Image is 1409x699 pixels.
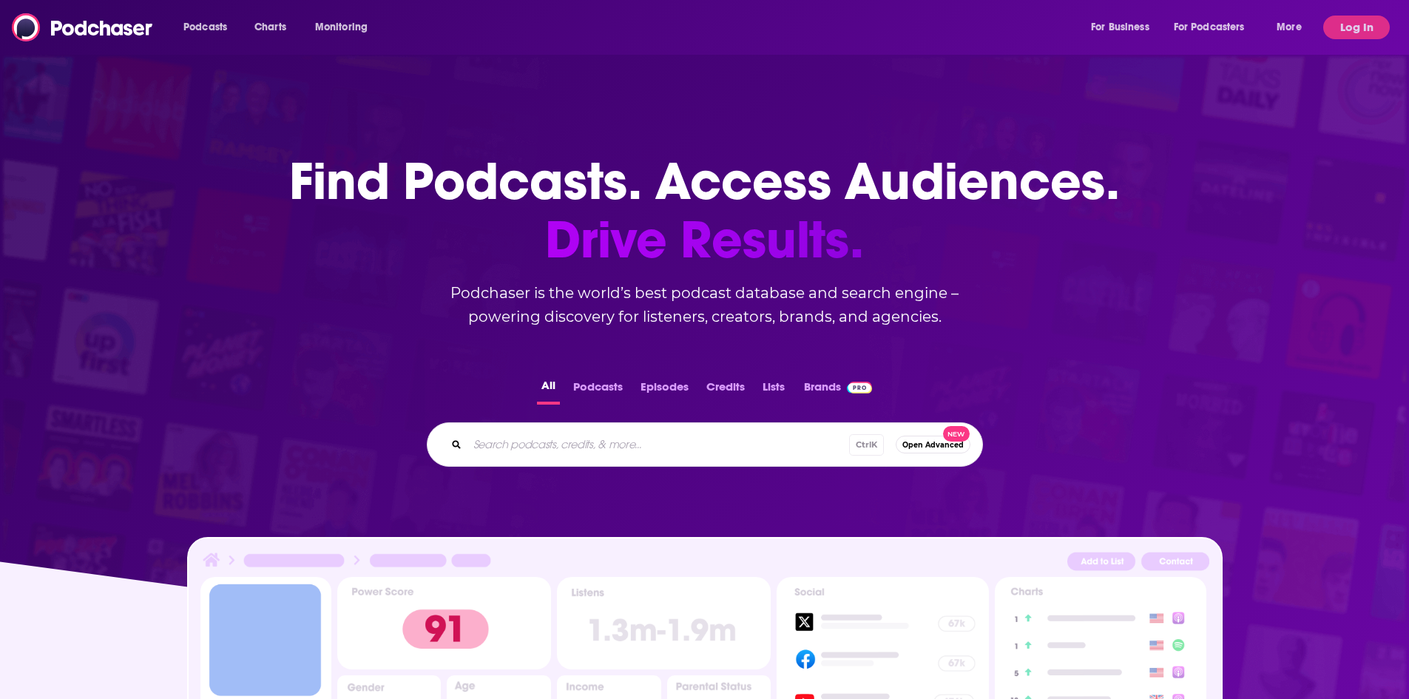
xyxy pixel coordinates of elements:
[636,376,693,405] button: Episodes
[849,434,884,456] span: Ctrl K
[758,376,789,405] button: Lists
[409,281,1001,328] h2: Podchaser is the world’s best podcast database and search engine – powering discovery for listene...
[245,16,295,39] a: Charts
[289,211,1120,269] span: Drive Results.
[537,376,560,405] button: All
[1091,17,1149,38] span: For Business
[1174,17,1245,38] span: For Podcasters
[173,16,246,39] button: open menu
[1277,17,1302,38] span: More
[1164,16,1266,39] button: open menu
[847,382,873,394] img: Podchaser Pro
[467,433,849,456] input: Search podcasts, credits, & more...
[702,376,749,405] button: Credits
[896,436,970,453] button: Open AdvancedNew
[557,577,771,669] img: Podcast Insights Listens
[254,17,286,38] span: Charts
[315,17,368,38] span: Monitoring
[1266,16,1320,39] button: open menu
[804,376,873,405] a: BrandsPodchaser Pro
[289,152,1120,269] h1: Find Podcasts. Access Audiences.
[569,376,627,405] button: Podcasts
[902,441,964,449] span: Open Advanced
[200,550,1209,576] img: Podcast Insights Header
[943,426,970,442] span: New
[1323,16,1390,39] button: Log In
[12,13,154,41] img: Podchaser - Follow, Share and Rate Podcasts
[337,577,551,669] img: Podcast Insights Power score
[183,17,227,38] span: Podcasts
[427,422,983,467] div: Search podcasts, credits, & more...
[1081,16,1168,39] button: open menu
[305,16,387,39] button: open menu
